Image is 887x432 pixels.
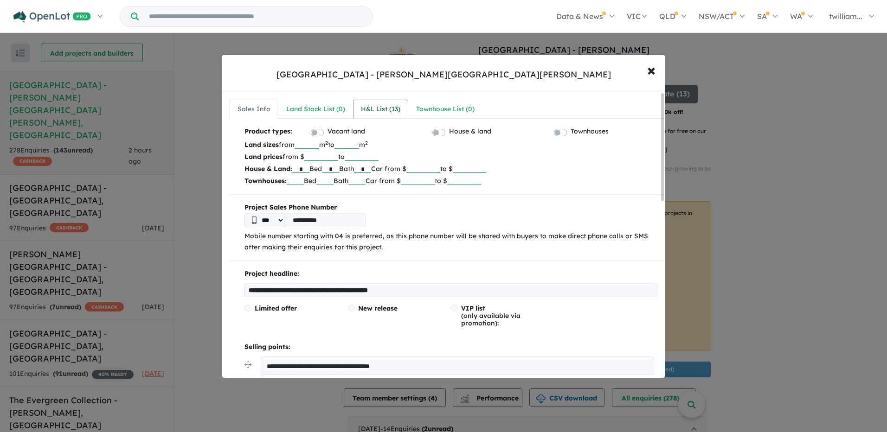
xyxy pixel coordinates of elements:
label: Townhouses [571,126,609,137]
span: VIP list [461,304,485,312]
b: Product types: [244,126,292,139]
div: Land Stock List ( 0 ) [286,104,345,115]
img: Openlot PRO Logo White [13,11,91,23]
b: Townhouses: [244,177,287,185]
p: Selling points: [244,342,657,353]
b: House & Land: [244,165,292,173]
img: drag.svg [244,361,251,368]
div: [GEOGRAPHIC_DATA] - [PERSON_NAME][GEOGRAPHIC_DATA][PERSON_NAME] [276,69,611,81]
p: from m to m [244,139,657,151]
p: Mobile number starting with 04 is preferred, as this phone number will be shared with buyers to m... [244,231,657,253]
p: from $ to [244,151,657,163]
span: New release [358,304,398,312]
img: Phone icon [252,216,257,224]
p: Bed Bath Car from $ to $ [244,163,657,175]
sup: 2 [325,140,328,146]
div: Sales Info [238,104,270,115]
label: House & land [449,126,491,137]
b: Land prices [244,152,283,161]
label: Vacant land [328,126,365,137]
span: (only available via promotion): [461,304,521,327]
input: Try estate name, suburb, builder or developer [141,6,371,26]
b: Land sizes [244,140,279,149]
b: Project Sales Phone Number [244,202,657,213]
span: × [647,60,656,80]
sup: 2 [365,140,368,146]
p: Bed Bath Car from $ to $ [244,175,657,187]
div: Townhouse List ( 0 ) [416,104,475,115]
span: Limited offer [255,304,297,312]
span: twilliam... [829,12,862,21]
div: H&L List ( 13 ) [361,104,400,115]
p: Project headline: [244,268,657,280]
